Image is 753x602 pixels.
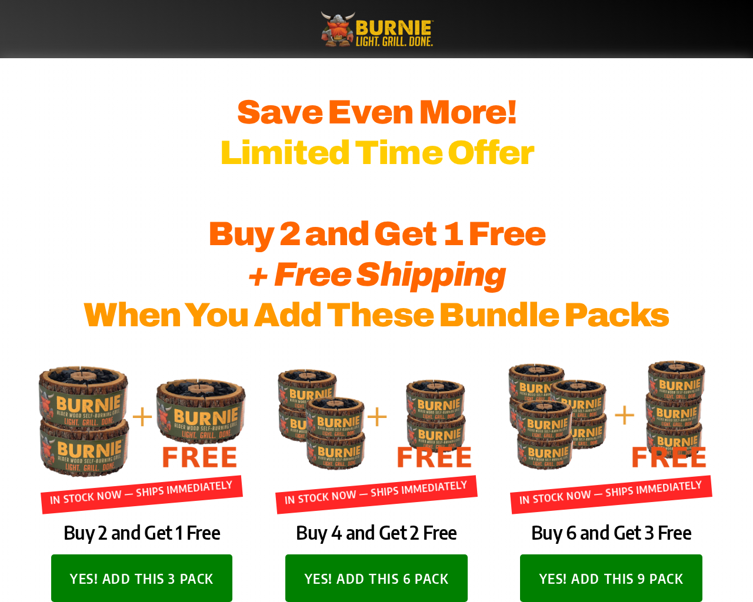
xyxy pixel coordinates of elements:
h4: In Stock Now — Ships Immediately [510,475,712,509]
span: Limited Time Offer [219,94,534,171]
a: YES! Add this 6 Pack [285,570,467,587]
button: YES! Add this 9 Pack [520,554,702,602]
button: YES! Add this 6 Pack [285,554,467,602]
h4: In Stock Now — Ships Immediately [275,475,477,509]
h4: In Stock Now — Ships Immediately [41,475,242,509]
a: YES! Add this 9 Pack [520,570,702,587]
span: Save Even More! [236,94,517,131]
em: + Free Shipping [247,256,505,293]
h2: Buy 4 and Get 2 Free [270,520,483,545]
span: Buy 2 and Get 1 Free [208,216,546,252]
h2: Buy 6 and Get 3 Free [505,520,718,545]
img: burniegrill.com-logo-high-res-2020110_500px [316,9,438,49]
a: YES! Add this 3 Pack [51,570,232,587]
span: When You Add These Bundle Packs [84,256,669,333]
button: YES! Add this 3 Pack [51,554,232,602]
h2: Buy 2 and Get 1 Free [35,520,248,545]
img: burniegrill.com-6_pack [270,353,483,484]
img: burniegrill.com-9_pack [505,353,718,484]
img: burniegrill.com-3_pack [35,353,248,484]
